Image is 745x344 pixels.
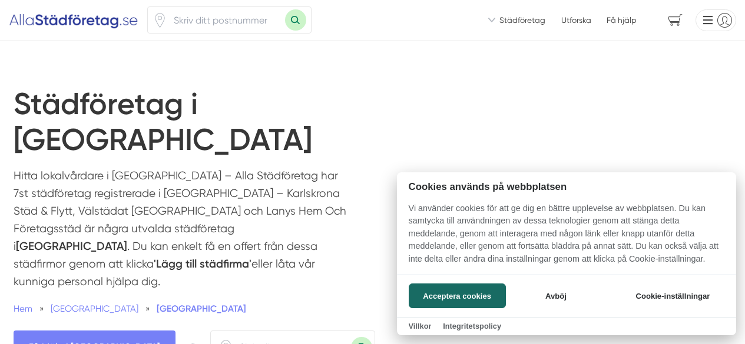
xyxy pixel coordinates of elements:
a: Villkor [409,322,432,330]
a: Integritetspolicy [443,322,501,330]
button: Acceptera cookies [409,283,506,308]
p: Vi använder cookies för att ge dig en bättre upplevelse av webbplatsen. Du kan samtycka till anvä... [397,202,736,274]
h2: Cookies används på webbplatsen [397,181,736,192]
button: Avböj [509,283,602,308]
button: Cookie-inställningar [621,283,724,308]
